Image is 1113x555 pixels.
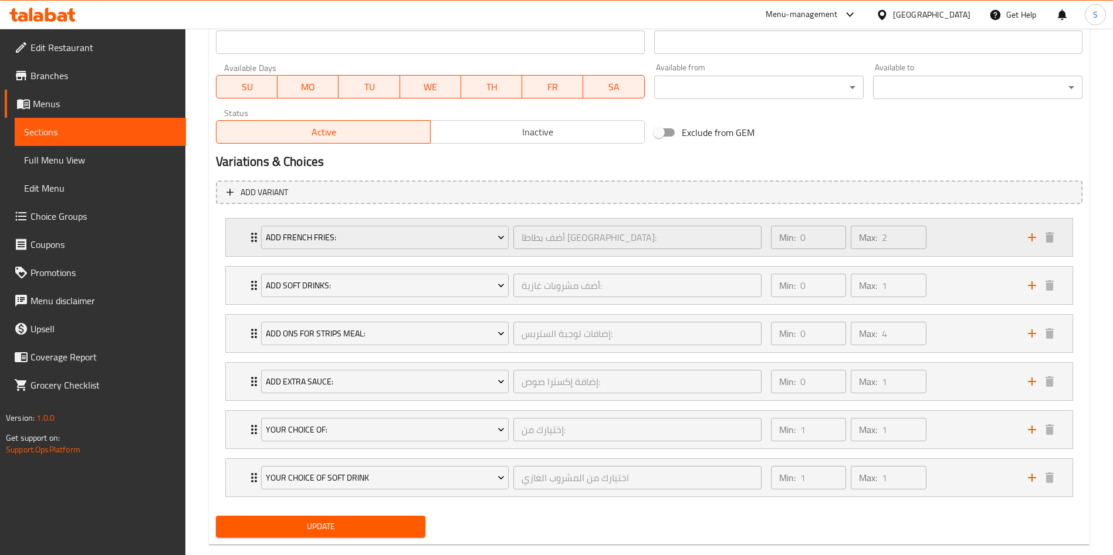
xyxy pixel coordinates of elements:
[522,75,583,98] button: FR
[1041,229,1058,246] button: delete
[859,471,877,485] p: Max:
[654,76,864,99] div: ​
[24,125,177,139] span: Sections
[779,374,796,389] p: Min:
[31,378,177,392] span: Grocery Checklist
[226,411,1073,448] div: Expand
[1023,469,1041,486] button: add
[31,350,177,364] span: Coverage Report
[5,90,186,118] a: Menus
[216,406,1082,454] li: Expand
[1023,421,1041,438] button: add
[1041,277,1058,294] button: delete
[435,124,640,141] span: Inactive
[5,315,186,343] a: Upsell
[216,181,1082,205] button: Add variant
[266,423,505,437] span: Your Choice Of:
[226,459,1073,496] div: Expand
[216,454,1082,502] li: Expand
[216,516,425,537] button: Update
[282,79,334,96] span: MO
[6,410,35,425] span: Version:
[5,202,186,230] a: Choice Groups
[278,75,339,98] button: MO
[779,326,796,341] p: Min:
[1093,8,1098,21] span: S
[779,471,796,485] p: Min:
[5,343,186,371] a: Coverage Report
[400,75,461,98] button: WE
[261,370,509,393] button: Add Extra Sauce:
[859,423,877,437] p: Max:
[15,146,186,174] a: Full Menu View
[216,357,1082,406] li: Expand
[779,278,796,292] p: Min:
[682,125,755,139] span: Exclude from GEM
[241,185,288,200] span: Add variant
[859,326,877,341] p: Max:
[339,75,400,98] button: TU
[859,278,877,292] p: Max:
[31,40,177,55] span: Edit Restaurant
[15,118,186,146] a: Sections
[31,265,177,280] span: Promotions
[261,274,509,297] button: Add Soft Drinks:
[466,79,517,96] span: TH
[226,315,1073,352] div: Expand
[1041,469,1058,486] button: delete
[216,213,1082,261] li: Expand
[226,219,1073,256] div: Expand
[588,79,640,96] span: SA
[31,209,177,223] span: Choice Groups
[1041,421,1058,438] button: delete
[221,124,426,141] span: Active
[216,261,1082,309] li: Expand
[225,519,416,534] span: Update
[583,75,644,98] button: SA
[5,230,186,258] a: Coupons
[859,374,877,389] p: Max:
[430,120,645,144] button: Inactive
[859,230,877,244] p: Max:
[216,153,1082,171] h2: Variations & Choices
[33,97,177,111] span: Menus
[15,174,186,202] a: Edit Menu
[216,309,1082,357] li: Expand
[31,237,177,251] span: Coupons
[5,62,186,90] a: Branches
[461,75,522,98] button: TH
[221,79,273,96] span: SU
[5,371,186,399] a: Grocery Checklist
[6,442,80,457] a: Support.OpsPlatform
[1023,373,1041,390] button: add
[5,287,186,315] a: Menu disclaimer
[31,322,177,336] span: Upsell
[216,120,431,144] button: Active
[31,69,177,83] span: Branches
[226,363,1073,400] div: Expand
[36,410,55,425] span: 1.0.0
[1041,325,1058,342] button: delete
[6,430,60,445] span: Get support on:
[1023,277,1041,294] button: add
[1023,325,1041,342] button: add
[266,374,505,389] span: Add Extra Sauce:
[266,471,505,485] span: Your Choice Of Soft Drink
[266,326,505,341] span: Add Ons For Strips Meal:
[893,8,970,21] div: [GEOGRAPHIC_DATA]
[31,294,177,308] span: Menu disclaimer
[1023,229,1041,246] button: add
[261,226,509,249] button: Add French Fries:
[261,322,509,345] button: Add Ons For Strips Meal:
[873,76,1082,99] div: ​
[779,423,796,437] p: Min:
[5,33,186,62] a: Edit Restaurant
[266,278,505,293] span: Add Soft Drinks:
[226,267,1073,304] div: Expand
[405,79,456,96] span: WE
[779,230,796,244] p: Min:
[216,75,278,98] button: SU
[527,79,579,96] span: FR
[1041,373,1058,390] button: delete
[766,8,838,22] div: Menu-management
